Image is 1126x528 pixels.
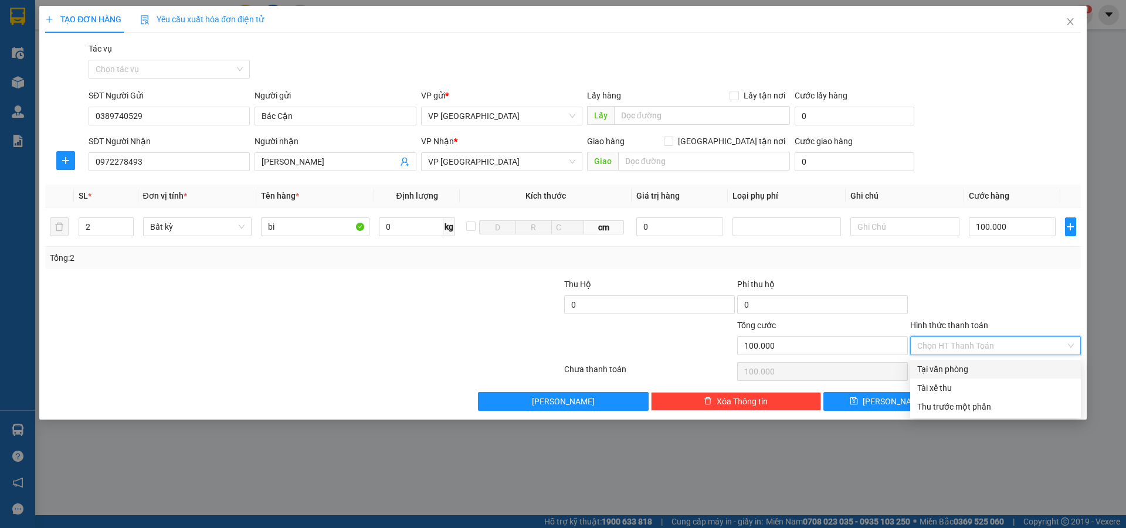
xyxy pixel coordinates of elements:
strong: PHIẾU GỬI HÀNG [57,63,152,76]
label: Cước lấy hàng [795,91,847,100]
th: Loại phụ phí [728,185,846,207]
span: Lấy hàng [587,91,621,100]
input: D [479,220,515,234]
span: Tên hàng [261,191,299,200]
label: Hình thức thanh toán [910,321,988,330]
span: Lấy [587,106,614,125]
span: [PERSON_NAME] [532,395,595,408]
th: Ghi chú [846,185,964,207]
input: VD: Bàn, Ghế [261,217,369,236]
label: Cước giao hàng [795,137,853,146]
span: VP Nhận [421,137,454,146]
span: TẠO ĐƠN HÀNG [45,15,121,24]
span: plus [1066,222,1076,231]
span: plus [45,15,53,23]
button: plus [56,151,75,170]
span: Giao hàng [587,137,625,146]
span: VP Đà Nẵng [428,153,575,171]
input: R [515,220,552,234]
input: Dọc đường [618,152,790,171]
span: SL [79,191,88,200]
input: 0 [636,217,724,236]
span: 24 [PERSON_NAME] - Vinh - [GEOGRAPHIC_DATA] [53,39,155,60]
div: SĐT Người Gửi [89,89,250,102]
span: cm [584,220,624,234]
label: Tác vụ [89,44,112,53]
span: Cước hàng [969,191,1009,200]
img: logo [6,26,45,84]
span: Giá trị hàng [636,191,680,200]
button: [PERSON_NAME] [478,392,649,411]
span: save [850,397,858,406]
span: Yêu cầu xuất hóa đơn điện tử [140,15,264,24]
div: VP gửi [421,89,582,102]
span: Thu Hộ [564,280,591,289]
button: delete [50,217,69,236]
div: Người nhận [255,135,416,148]
span: Lấy tận nơi [739,89,790,102]
div: Tại văn phòng [917,363,1074,376]
span: Định lượng [396,191,437,200]
input: Cước lấy hàng [795,107,914,125]
span: Kích thước [525,191,566,200]
button: save[PERSON_NAME] [823,392,951,411]
button: plus [1065,217,1076,236]
span: delete [704,397,712,406]
input: Ghi Chú [850,217,959,236]
div: Chưa thanh toán [563,363,736,383]
span: kg [443,217,455,236]
div: Tài xế thu [917,381,1074,394]
span: Xóa Thông tin [717,395,768,408]
div: Người gửi [255,89,416,102]
span: Tổng cước [737,321,776,330]
span: Bất kỳ [150,218,245,236]
div: Tổng: 2 [50,251,435,264]
button: deleteXóa Thông tin [651,392,822,411]
span: [GEOGRAPHIC_DATA] tận nơi [673,135,790,148]
img: icon [140,15,150,25]
strong: Hotline : [PHONE_NUMBER] - [PHONE_NUMBER] [50,78,158,96]
span: [PERSON_NAME] [863,395,925,408]
span: plus [57,156,74,165]
span: Đơn vị tính [143,191,187,200]
input: Dọc đường [614,106,790,125]
div: Thu trước một phần [917,400,1074,413]
span: Giao [587,152,618,171]
span: VP Cầu Yên Xuân [428,107,575,125]
button: Close [1054,6,1087,39]
input: Cước giao hàng [795,152,914,171]
span: VPYX1110251006 [164,43,247,56]
strong: HÃNG XE HẢI HOÀNG GIA [67,12,141,37]
div: Phí thu hộ [737,278,908,295]
input: C [551,220,584,234]
span: close [1066,17,1075,26]
span: user-add [400,157,409,166]
div: SĐT Người Nhận [89,135,250,148]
